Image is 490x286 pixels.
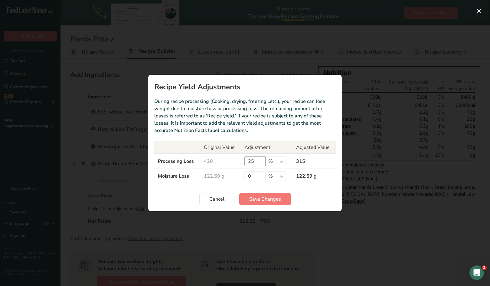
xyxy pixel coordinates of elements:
h1: Recipe Yield Adjustments [154,83,336,90]
span: Save Changes [249,196,281,203]
td: 122.59 g [292,169,336,184]
span: Cancel [209,196,224,203]
td: 122.59 g [200,169,241,184]
td: Processing Loss [154,154,200,169]
p: During recipe processing (Cooking, drying, freezing…etc.), your recipe can lose weight due to moi... [154,98,336,134]
span: 2 [482,265,487,270]
th: Adjustment [241,141,292,154]
iframe: Intercom live chat [469,265,484,280]
td: 315 [292,154,336,169]
button: Cancel [199,193,234,205]
button: Save Changes [239,193,291,205]
th: Original Value [200,141,241,154]
td: Moisture Loss [154,169,200,184]
th: Adjusted Value [292,141,336,154]
td: 420 [200,154,241,169]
